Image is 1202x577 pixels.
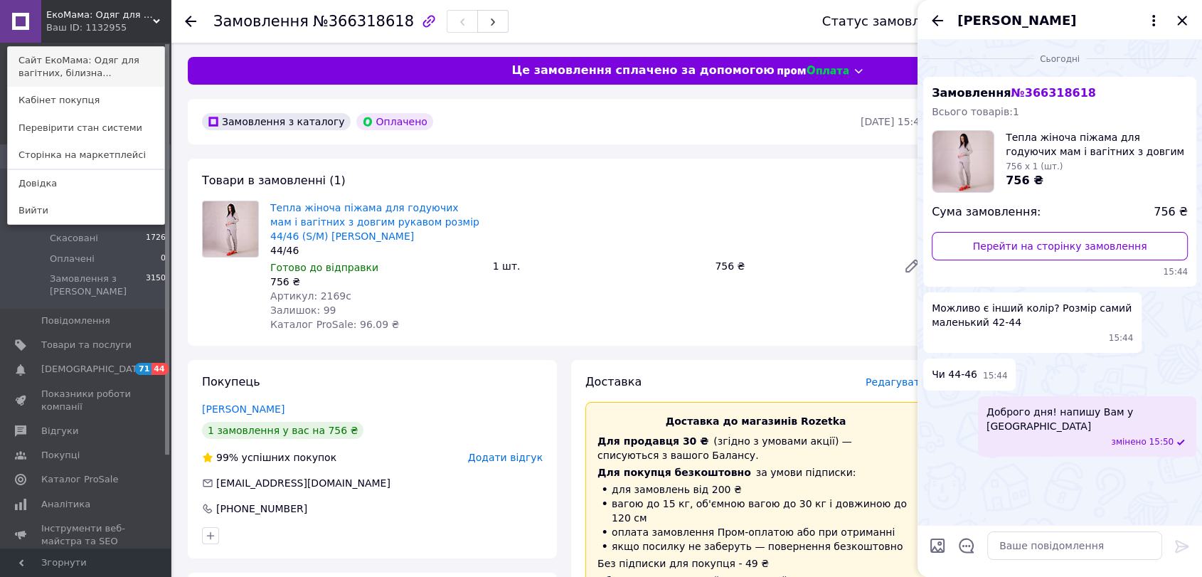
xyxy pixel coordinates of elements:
[1011,86,1095,100] span: № 366318618
[957,536,976,555] button: Відкрити шаблони відповідей
[8,142,164,169] a: Сторінка на маркетплейсі
[50,272,146,298] span: Замовлення з [PERSON_NAME]
[597,465,914,480] div: за умови підписки:
[41,522,132,548] span: Інструменти веб-майстра та SEO
[185,14,196,28] div: Повернутися назад
[270,262,378,273] span: Готово до відправки
[932,204,1041,221] span: Сума замовлення:
[487,256,710,276] div: 1 шт.
[511,63,774,79] span: Це замовлення сплачено за допомогою
[50,253,95,265] span: Оплачені
[1149,436,1174,448] span: 15:50 12.10.2025
[270,290,351,302] span: Артикул: 2169c
[216,477,390,489] span: [EMAIL_ADDRESS][DOMAIN_NAME]
[146,232,166,245] span: 1726
[41,449,80,462] span: Покупці
[216,452,238,463] span: 99%
[8,47,164,87] a: Сайт ЕкоМама: Одяг для вагітних, білизна...
[41,498,90,511] span: Аналітика
[1006,174,1043,187] span: 756 ₴
[597,556,914,571] div: Без підписки для покупця - 49 ₴
[41,473,118,486] span: Каталог ProSale
[468,452,543,463] span: Додати відгук
[666,415,846,427] span: Доставка до магазинів Rozetka
[202,403,284,415] a: [PERSON_NAME]
[202,375,260,388] span: Покупець
[1034,53,1085,65] span: Сьогодні
[270,202,479,242] a: Тепла жіноча піжама для годуючих мам і вагітних з довгим рукавом розмір 44/46 (S/M) [PERSON_NAME]
[709,256,892,276] div: 756 ₴
[41,314,110,327] span: Повідомлення
[215,502,309,516] div: [PHONE_NUMBER]
[597,435,708,447] span: Для продавця 30 ₴
[1154,204,1188,221] span: 756 ₴
[597,467,751,478] span: Для покупця безкоштовно
[923,51,1196,65] div: 12.10.2025
[270,243,482,258] div: 44/46
[597,434,914,462] div: (згідно з умовами акції) — списуються з вашого Балансу.
[597,482,914,497] li: для замовлень від 200 ₴
[41,388,132,413] span: Показники роботи компанії
[932,232,1188,260] a: Перейти на сторінку замовлення
[8,197,164,224] a: Вийти
[356,113,433,130] div: Оплачено
[957,11,1162,30] button: [PERSON_NAME]
[1109,332,1134,344] span: 15:44 12.10.2025
[866,376,926,388] span: Редагувати
[203,201,258,257] img: Тепла жіноча піжама для годуючих мам і вагітних з довгим рукавом розмір 44/46 (S/M) Мішель Tiana ...
[929,12,946,29] button: Назад
[46,9,153,21] span: ЕкоМама: Одяг для вагітних, білизна для годування, сумка у пологовий, одяг для новонароджених
[8,115,164,142] a: Перевірити стан системи
[41,363,147,376] span: [DEMOGRAPHIC_DATA]
[585,375,642,388] span: Доставка
[50,232,98,245] span: Скасовані
[898,252,926,280] a: Редагувати
[313,13,414,30] span: №366318618
[270,319,399,330] span: Каталог ProSale: 96.09 ₴
[1006,130,1188,159] span: Тепла жіноча піжама для годуючих мам і вагітних з довгим рукавом розмір 44/46 (S/M) [PERSON_NAME]
[202,174,346,187] span: Товари в замовленні (1)
[135,363,151,375] span: 71
[1174,12,1191,29] button: Закрити
[151,363,168,375] span: 44
[597,539,914,554] li: якщо посилку не заберуть — повернення безкоштовно
[202,113,351,130] div: Замовлення з каталогу
[8,170,164,197] a: Довідка
[202,450,336,465] div: успішних покупок
[932,106,1019,117] span: Всього товарів: 1
[822,14,953,28] div: Статус замовлення
[932,86,1096,100] span: Замовлення
[213,13,309,30] span: Замовлення
[202,422,363,439] div: 1 замовлення у вас на 756 ₴
[41,339,132,351] span: Товари та послуги
[597,497,914,525] li: вагою до 15 кг, об'ємною вагою до 30 кг і довжиною до 120 см
[146,272,166,298] span: 3150
[932,266,1188,278] span: 15:44 12.10.2025
[986,405,1188,433] span: Доброго дня! напишу Вам у [GEOGRAPHIC_DATA]
[983,370,1008,382] span: 15:44 12.10.2025
[46,21,106,34] div: Ваш ID: 1132955
[41,425,78,438] span: Відгуки
[861,116,926,127] time: [DATE] 15:41
[161,253,166,265] span: 0
[1111,436,1149,448] span: змінено
[932,301,1133,329] span: Можливо є інший колір? Розмір самий маленький 42-44
[597,525,914,539] li: оплата замовлення Пром-оплатою або при отриманні
[957,11,1076,30] span: [PERSON_NAME]
[270,305,336,316] span: Залишок: 99
[8,87,164,114] a: Кабінет покупця
[1006,162,1063,171] span: 756 x 1 (шт.)
[932,131,994,192] img: 6287253054_w1000_h1000_tepla-zhinocha-pizhama.jpg
[932,367,977,382] span: Чи 44-46
[270,275,482,289] div: 756 ₴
